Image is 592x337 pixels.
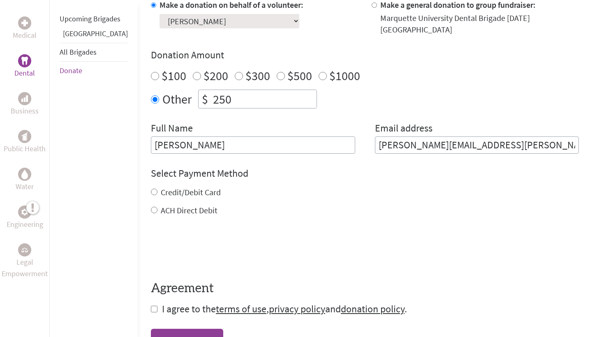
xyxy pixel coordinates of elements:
[151,167,579,180] h4: Select Payment Method
[14,67,35,79] p: Dental
[287,68,312,83] label: $500
[375,136,579,154] input: Your Email
[245,68,270,83] label: $300
[60,66,82,75] a: Donate
[21,209,28,215] img: Engineering
[216,302,266,315] a: terms of use
[11,105,39,117] p: Business
[7,219,43,230] p: Engineering
[16,181,34,192] p: Water
[14,54,35,79] a: DentalDental
[21,132,28,141] img: Public Health
[161,205,217,215] label: ACH Direct Debit
[151,281,579,296] h4: Agreement
[269,302,325,315] a: privacy policy
[18,205,31,219] div: Engineering
[21,20,28,26] img: Medical
[60,10,128,28] li: Upcoming Brigades
[4,143,46,155] p: Public Health
[11,92,39,117] a: BusinessBusiness
[162,302,407,315] span: I agree to the , and .
[161,187,221,197] label: Credit/Debit Card
[18,92,31,105] div: Business
[18,130,31,143] div: Public Health
[13,16,37,41] a: MedicalMedical
[63,29,128,38] a: [GEOGRAPHIC_DATA]
[341,302,405,315] a: donation policy
[18,16,31,30] div: Medical
[60,43,128,62] li: All Brigades
[162,90,192,108] label: Other
[18,54,31,67] div: Dental
[151,48,579,62] h4: Donation Amount
[151,136,355,154] input: Enter Full Name
[211,90,317,108] input: Enter Amount
[375,122,432,136] label: Email address
[7,205,43,230] a: EngineeringEngineering
[2,243,48,279] a: Legal EmpowermentLegal Empowerment
[4,130,46,155] a: Public HealthPublic Health
[60,14,120,23] a: Upcoming Brigades
[60,28,128,43] li: Panama
[151,233,276,265] iframe: reCAPTCHA
[199,90,211,108] div: $
[2,256,48,279] p: Legal Empowerment
[18,243,31,256] div: Legal Empowerment
[380,12,579,35] div: Marquette University Dental Brigade [DATE] [GEOGRAPHIC_DATA]
[16,168,34,192] a: WaterWater
[21,57,28,65] img: Dental
[162,68,186,83] label: $100
[21,95,28,102] img: Business
[151,122,193,136] label: Full Name
[21,169,28,179] img: Water
[329,68,360,83] label: $1000
[203,68,228,83] label: $200
[60,62,128,80] li: Donate
[60,47,97,57] a: All Brigades
[18,168,31,181] div: Water
[21,247,28,252] img: Legal Empowerment
[13,30,37,41] p: Medical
